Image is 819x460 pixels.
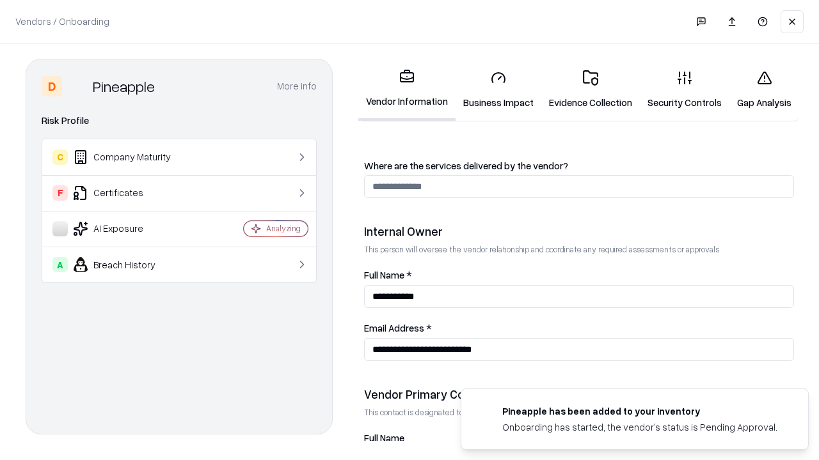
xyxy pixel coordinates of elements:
[52,185,68,201] div: F
[52,257,68,272] div: A
[502,404,777,418] div: Pineapple has been added to your inventory
[364,387,794,402] div: Vendor Primary Contact
[364,224,794,239] div: Internal Owner
[364,433,794,443] label: Full Name
[364,270,794,280] label: Full Name *
[52,149,68,165] div: C
[364,161,794,171] label: Where are the services delivered by the vendor?
[52,149,205,165] div: Company Maturity
[52,257,205,272] div: Breach History
[67,76,88,96] img: Pineapple
[277,75,317,98] button: More info
[477,404,492,420] img: pineappleenergy.com
[502,420,777,434] div: Onboarding has started, the vendor's status is Pending Approval.
[266,223,301,234] div: Analyzing
[364,244,794,255] p: This person will oversee the vendor relationship and coordinate any required assessments or appro...
[42,76,62,96] div: D
[52,221,205,236] div: AI Exposure
[541,60,640,119] a: Evidence Collection
[364,407,794,418] p: This contact is designated to receive the assessment request from Shift
[42,113,317,128] div: Risk Profile
[15,15,109,28] p: Vendors / Onboarding
[93,76,155,96] div: Pineapple
[729,60,799,119] a: Gap Analysis
[640,60,729,119] a: Security Controls
[456,60,541,119] a: Business Impact
[358,59,456,121] a: Vendor Information
[364,323,794,333] label: Email Address *
[52,185,205,201] div: Certificates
